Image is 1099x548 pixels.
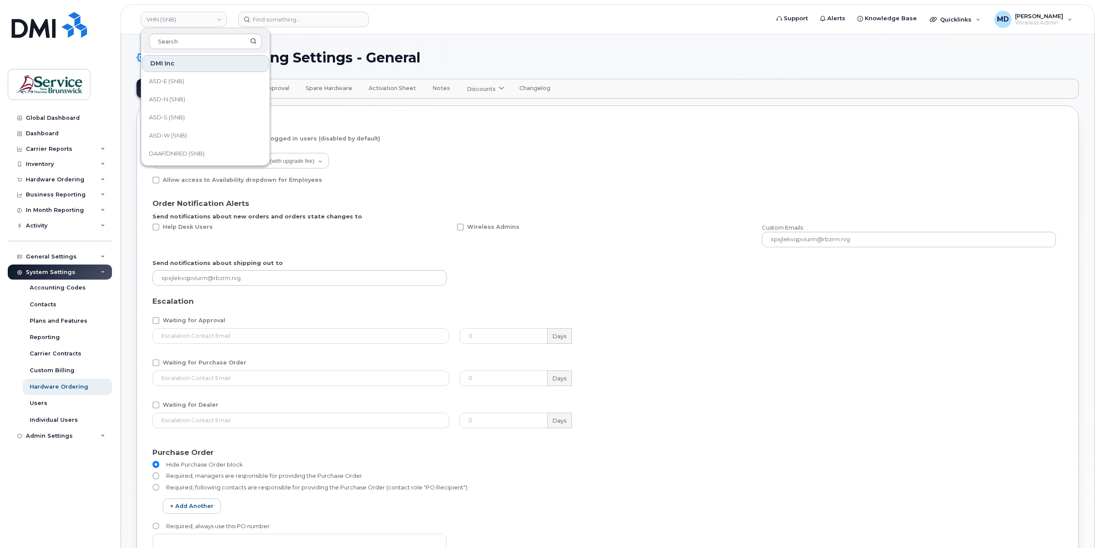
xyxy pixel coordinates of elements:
span: Notes [432,85,450,92]
a: ASD-W (SNB) [142,127,269,144]
span: Wireless Admins [467,224,519,230]
input: Hide Purchase Order block [152,461,159,468]
span: ASD-W (SNB) [149,131,187,140]
span: Required, following contacts are responsible for providing the Purchase Order (contact role "PO R... [163,484,469,491]
span: ASD-S (SNB) [149,113,185,122]
input: Waiting for Dealer [142,402,146,406]
input: Waiting for Approval [142,317,146,321]
span: Changelog [519,85,550,92]
label: Send notifications about shipping out to [152,259,283,267]
a: ASD-N (SNB) [142,91,269,108]
input: Waiting for Purchase Order [142,359,146,364]
input: Search [149,34,262,49]
input: Escalation Contact Email [152,328,449,344]
input: Required, always use this PO number: [152,523,159,529]
span: Activation Sheet [369,85,416,92]
span: Waiting for Approval [163,317,225,324]
div: Escalation [152,296,1063,306]
span: Waiting for Purchase Order [163,359,246,366]
span: + Add another [170,502,214,510]
div: Purchase Order [152,447,1063,458]
span: Hide Purchase Order block [163,461,243,468]
div: Order Notification Alerts [152,198,1063,209]
span: Waiting for Dealer [163,402,218,408]
span: Allow access to Availability dropdown for Employees [163,177,322,183]
label: Send notifications about new orders and orders state changes to [152,212,362,221]
span: Required, always use this PO number: [163,523,271,529]
span: ASD-E (SNB) [149,77,184,86]
input: Help Desk Users [142,224,146,228]
input: Wireless Admins [447,224,451,228]
input: xpxjlekvqpviurm@rbzrm.rvg [152,270,447,286]
a: Changelog [513,79,557,98]
h1: Hardware Ordering Settings - General [137,50,1079,65]
a: ASD-S (SNB) [142,109,269,126]
a: General [137,79,172,98]
input: Escalation Contact Email [152,413,449,428]
input: xpxjlekvqpviurm@rbzrm.rvg [762,232,1056,247]
span: Custom Emails: [762,224,804,231]
span: Required, managers are responsible for providing the Purchase Order [163,472,362,479]
label: Days [547,371,572,386]
input: Required, following contacts are responsible for providing the Purchase Order (contact role "PO R... [152,484,159,491]
span: ASD-N (SNB) [149,95,185,104]
span: Spare Hardware [306,85,352,92]
input: Allow access to Availability dropdown for Employees [142,177,146,181]
a: ASD-E (SNB) [142,73,269,90]
a: Notes [426,79,456,98]
span: Discounts [467,85,496,93]
a: Activation Sheet [362,79,422,98]
button: + Add another [163,498,221,514]
div: Abilities [152,121,1063,132]
span: DAAF/DNRED (SNB) [149,149,205,158]
a: Spare Hardware [299,79,359,98]
a: DAAF/DNRED (SNB) [142,145,269,162]
span: Approval [264,85,289,92]
span: Help Desk Users [163,224,213,230]
input: Escalation Contact Email [152,371,449,386]
div: DMI Inc [142,55,269,72]
label: Days [547,328,572,344]
label: Days [547,413,572,428]
span: Enable hardware ordering for non-logged in users (disabled by default) [163,135,380,142]
input: Required, managers are responsible for providing the Purchase Order [152,472,159,479]
a: Discounts [460,79,509,98]
a: Approval [258,79,296,98]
